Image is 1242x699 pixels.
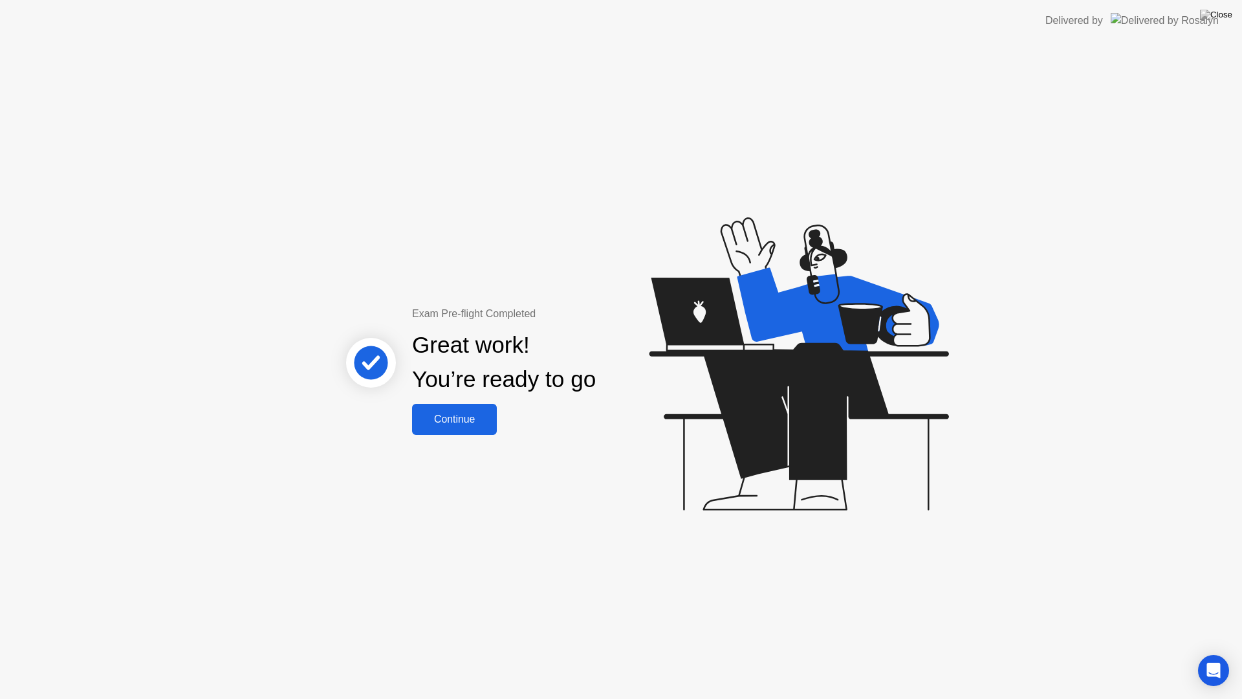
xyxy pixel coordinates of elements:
div: Great work! You’re ready to go [412,328,596,397]
img: Delivered by Rosalyn [1111,13,1219,28]
div: Open Intercom Messenger [1198,655,1229,686]
div: Delivered by [1045,13,1103,28]
div: Exam Pre-flight Completed [412,306,679,322]
img: Close [1200,10,1232,20]
div: Continue [416,414,493,425]
button: Continue [412,404,497,435]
